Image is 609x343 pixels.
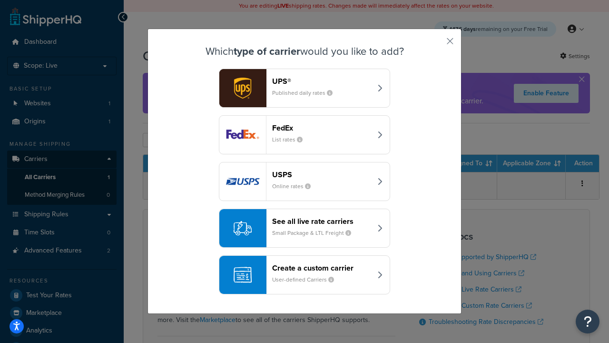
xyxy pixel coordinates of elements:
header: USPS [272,170,372,179]
img: usps logo [219,162,266,201]
button: fedEx logoFedExList rates [219,115,390,154]
strong: type of carrier [234,43,300,59]
header: UPS® [272,77,372,86]
button: ups logoUPS®Published daily rates [219,69,390,108]
small: User-defined Carriers [272,275,342,284]
small: Published daily rates [272,89,340,97]
img: ups logo [219,69,266,107]
button: Create a custom carrierUser-defined Carriers [219,255,390,294]
button: usps logoUSPSOnline rates [219,162,390,201]
button: Open Resource Center [576,310,599,333]
header: FedEx [272,123,372,132]
h3: Which would you like to add? [172,46,437,57]
small: Small Package & LTL Freight [272,229,359,237]
small: List rates [272,135,310,144]
header: Create a custom carrier [272,263,372,272]
img: icon-carrier-liverate-becf4550.svg [234,219,252,237]
img: fedEx logo [219,116,266,154]
img: icon-carrier-custom-c93b8a24.svg [234,266,252,284]
button: See all live rate carriersSmall Package & LTL Freight [219,209,390,248]
small: Online rates [272,182,318,191]
header: See all live rate carriers [272,217,372,226]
